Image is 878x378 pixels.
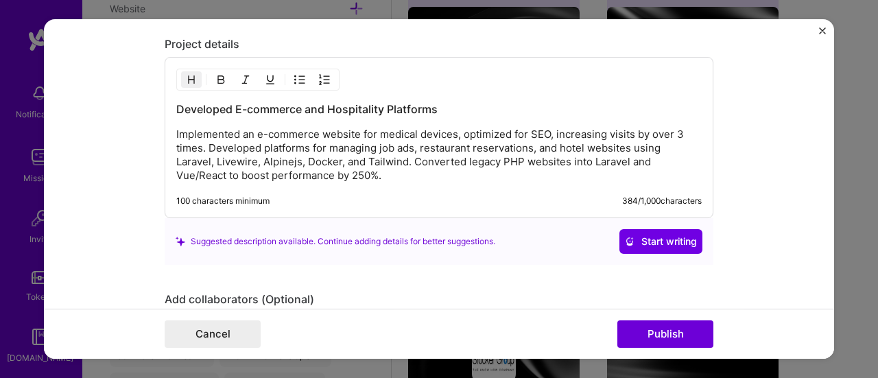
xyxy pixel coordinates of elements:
button: Close [819,27,826,42]
img: Bold [215,74,226,85]
div: Suggested description available. Continue adding details for better suggestions. [176,235,495,249]
span: Start writing [625,235,697,248]
img: Underline [265,74,276,85]
div: Add collaborators (Optional) [165,292,713,307]
div: 100 characters minimum [176,196,270,206]
img: Heading [186,74,197,85]
img: Italic [240,74,251,85]
button: Start writing [619,229,702,254]
i: icon CrystalBallWhite [625,237,634,246]
button: Publish [617,320,713,348]
p: Implemented an e-commerce website for medical devices, optimized for SEO, increasing visits by ov... [176,128,702,182]
h3: Developed E-commerce and Hospitality Platforms [176,102,702,117]
i: icon SuggestedTeams [176,237,185,246]
div: 384 / 1,000 characters [622,196,702,206]
img: OL [319,74,330,85]
div: Project details [165,37,713,51]
img: UL [294,74,305,85]
button: Cancel [165,320,261,348]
